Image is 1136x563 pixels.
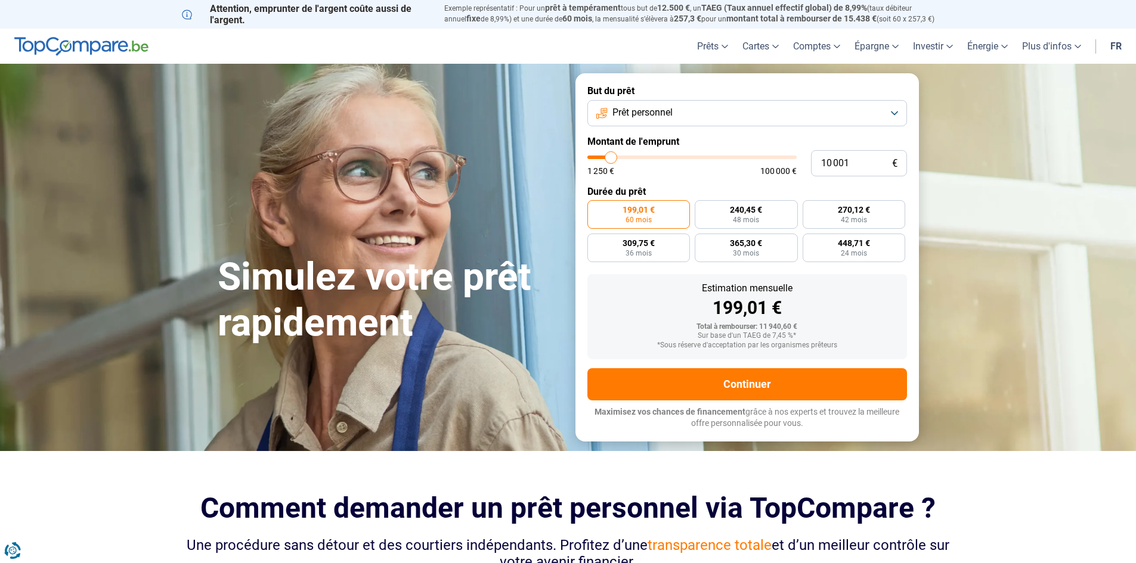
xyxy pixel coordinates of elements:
span: € [892,158,897,169]
span: 36 mois [626,250,652,257]
span: 60 mois [626,216,652,223]
label: But du prêt [587,85,907,97]
span: 12.500 € [657,3,690,13]
span: TAEG (Taux annuel effectif global) de 8,99% [701,3,867,13]
a: Cartes [735,29,786,64]
p: Exemple représentatif : Pour un tous but de , un (taux débiteur annuel de 8,99%) et une durée de ... [444,3,955,24]
a: Investir [906,29,960,64]
a: Énergie [960,29,1015,64]
p: grâce à nos experts et trouvez la meilleure offre personnalisée pour vous. [587,406,907,430]
span: 365,30 € [730,239,762,247]
div: 199,01 € [597,299,897,317]
div: *Sous réserve d'acceptation par les organismes prêteurs [597,341,897,350]
a: Plus d'infos [1015,29,1088,64]
div: Estimation mensuelle [597,284,897,293]
h2: Comment demander un prêt personnel via TopCompare ? [182,492,955,524]
a: Comptes [786,29,847,64]
a: Épargne [847,29,906,64]
a: Prêts [690,29,735,64]
a: fr [1103,29,1129,64]
span: 309,75 € [623,239,655,247]
span: 240,45 € [730,206,762,214]
label: Durée du prêt [587,186,907,197]
span: 1 250 € [587,167,614,175]
span: montant total à rembourser de 15.438 € [726,14,877,23]
span: 257,3 € [674,14,701,23]
div: Sur base d'un TAEG de 7,45 %* [597,332,897,340]
span: 199,01 € [623,206,655,214]
span: 42 mois [841,216,867,223]
span: 448,71 € [838,239,870,247]
span: 24 mois [841,250,867,257]
span: 60 mois [562,14,592,23]
button: Prêt personnel [587,100,907,126]
span: 100 000 € [760,167,797,175]
span: 30 mois [733,250,759,257]
button: Continuer [587,368,907,400]
h1: Simulez votre prêt rapidement [218,254,561,346]
p: Attention, emprunter de l'argent coûte aussi de l'argent. [182,3,430,26]
span: transparence totale [648,537,772,553]
span: Prêt personnel [612,106,673,119]
div: Total à rembourser: 11 940,60 € [597,323,897,331]
img: TopCompare [14,37,148,56]
span: fixe [466,14,481,23]
span: 270,12 € [838,206,870,214]
span: Maximisez vos chances de financement [595,407,745,416]
label: Montant de l'emprunt [587,136,907,147]
span: prêt à tempérament [545,3,621,13]
span: 48 mois [733,216,759,223]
